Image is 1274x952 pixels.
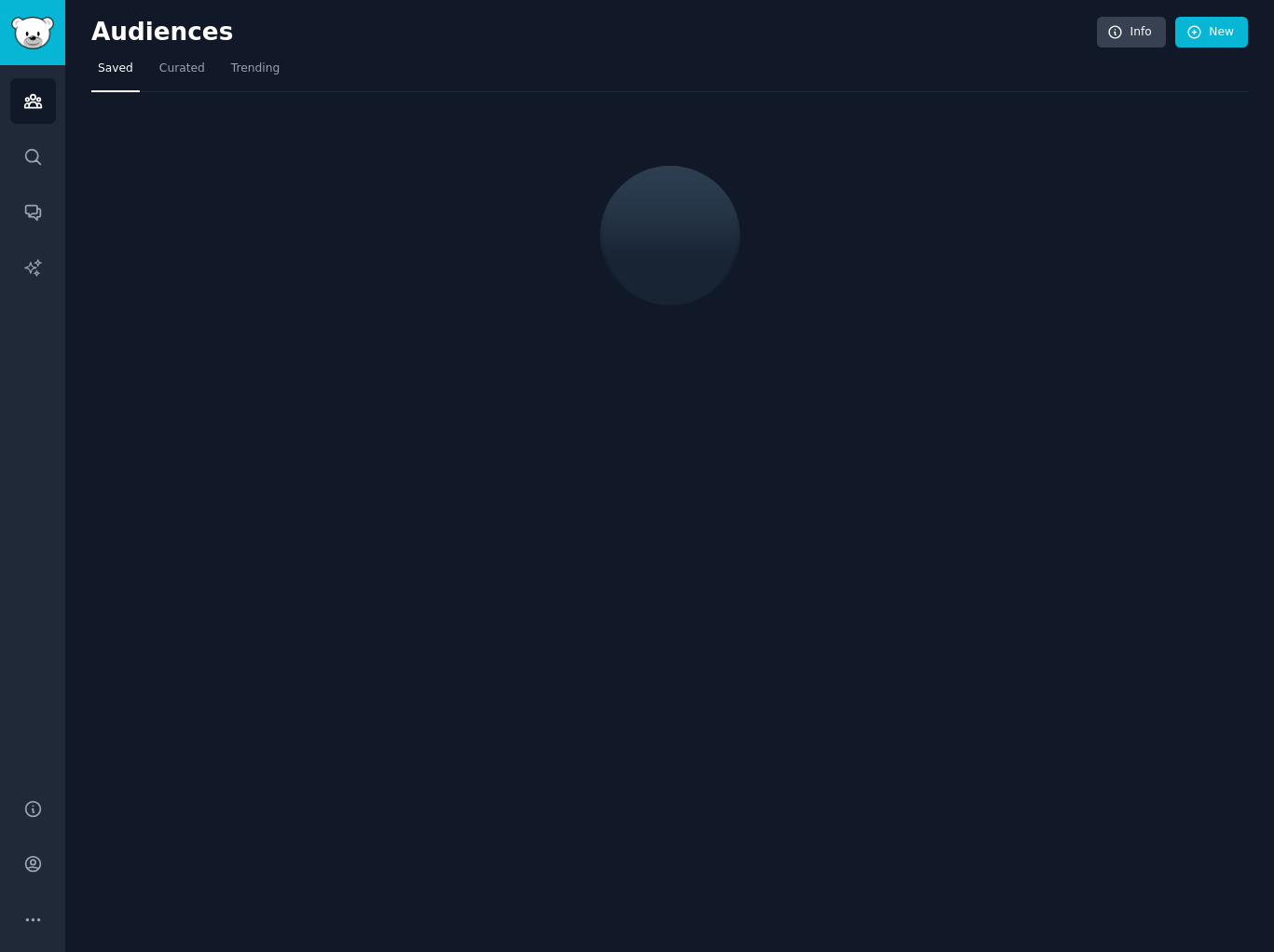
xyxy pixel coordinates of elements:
[1097,17,1166,48] a: Info
[225,54,286,92] a: Trending
[159,61,205,77] span: Curated
[91,18,1097,48] h2: Audiences
[11,17,54,49] img: GummySearch logo
[91,54,140,92] a: Saved
[153,54,212,92] a: Curated
[1175,17,1248,48] a: New
[231,61,280,77] span: Trending
[98,61,133,77] span: Saved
